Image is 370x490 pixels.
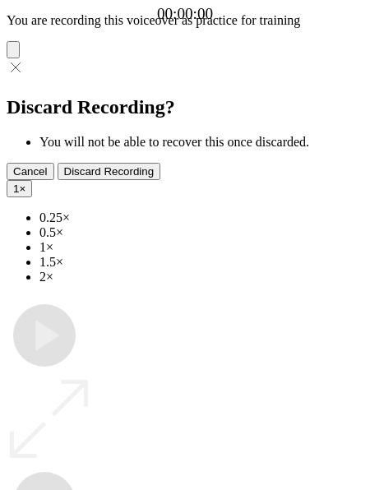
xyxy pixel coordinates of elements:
p: You are recording this voiceover as practice for training [7,13,363,28]
span: 1 [13,183,19,195]
li: 0.25× [39,210,363,225]
button: 1× [7,180,32,197]
li: You will not be able to recover this once discarded. [39,135,363,150]
button: Discard Recording [58,163,161,180]
button: Cancel [7,163,54,180]
li: 1.5× [39,255,363,270]
a: 00:00:00 [157,5,213,23]
h2: Discard Recording? [7,96,363,118]
li: 2× [39,270,363,284]
li: 0.5× [39,225,363,240]
li: 1× [39,240,363,255]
